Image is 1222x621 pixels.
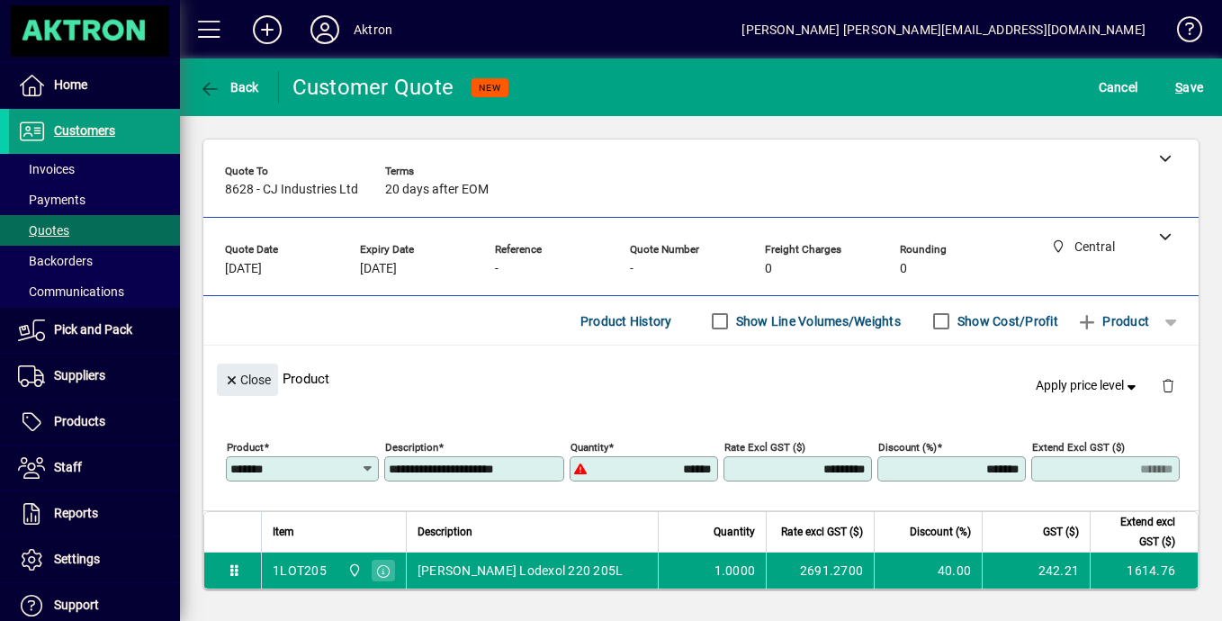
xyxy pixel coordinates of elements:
[714,562,756,580] span: 1.0000
[732,312,901,330] label: Show Line Volumes/Weights
[54,552,100,566] span: Settings
[9,308,180,353] a: Pick and Pack
[273,562,327,580] div: 1LOT205
[1171,71,1208,103] button: Save
[573,305,679,337] button: Product History
[217,364,278,396] button: Close
[296,13,354,46] button: Profile
[292,73,454,102] div: Customer Quote
[18,162,75,176] span: Invoices
[982,553,1090,589] td: 242.21
[495,262,499,276] span: -
[54,506,98,520] span: Reports
[199,80,259,94] span: Back
[418,522,472,542] span: Description
[273,522,294,542] span: Item
[225,262,262,276] span: [DATE]
[18,193,85,207] span: Payments
[54,598,99,612] span: Support
[18,254,93,268] span: Backorders
[479,82,501,94] span: NEW
[1175,73,1203,102] span: ave
[54,368,105,382] span: Suppliers
[1090,553,1198,589] td: 1614.76
[781,522,863,542] span: Rate excl GST ($)
[54,460,82,474] span: Staff
[9,491,180,536] a: Reports
[343,561,364,580] span: Central
[180,71,279,103] app-page-header-button: Back
[714,522,755,542] span: Quantity
[910,522,971,542] span: Discount (%)
[54,123,115,138] span: Customers
[354,15,392,44] div: Aktron
[878,441,937,454] mat-label: Discount (%)
[9,63,180,108] a: Home
[54,77,87,92] span: Home
[580,307,672,336] span: Product History
[360,262,397,276] span: [DATE]
[1043,522,1079,542] span: GST ($)
[1076,307,1149,336] span: Product
[227,441,264,454] mat-label: Product
[385,183,489,197] span: 20 days after EOM
[9,154,180,184] a: Invoices
[954,312,1058,330] label: Show Cost/Profit
[9,184,180,215] a: Payments
[54,414,105,428] span: Products
[385,441,438,454] mat-label: Description
[9,400,180,445] a: Products
[1101,512,1175,552] span: Extend excl GST ($)
[1099,73,1138,102] span: Cancel
[9,537,180,582] a: Settings
[1029,370,1147,402] button: Apply price level
[1094,71,1143,103] button: Cancel
[9,445,180,490] a: Staff
[724,441,805,454] mat-label: Rate excl GST ($)
[54,322,132,337] span: Pick and Pack
[18,223,69,238] span: Quotes
[9,215,180,246] a: Quotes
[1067,305,1158,337] button: Product
[9,354,180,399] a: Suppliers
[900,262,907,276] span: 0
[212,371,283,387] app-page-header-button: Close
[1032,441,1125,454] mat-label: Extend excl GST ($)
[224,365,271,395] span: Close
[765,262,772,276] span: 0
[9,276,180,307] a: Communications
[1146,364,1190,407] button: Delete
[1146,377,1190,393] app-page-header-button: Delete
[238,13,296,46] button: Add
[18,284,124,299] span: Communications
[1175,80,1182,94] span: S
[194,71,264,103] button: Back
[203,346,1199,411] div: Product
[777,562,863,580] div: 2691.2700
[9,246,180,276] a: Backorders
[225,183,358,197] span: 8628 - CJ Industries Ltd
[630,262,633,276] span: -
[418,562,624,580] span: [PERSON_NAME] Lodexol 220 205L
[1164,4,1200,62] a: Knowledge Base
[874,553,982,589] td: 40.00
[571,441,608,454] mat-label: Quantity
[1036,376,1140,395] span: Apply price level
[741,15,1146,44] div: [PERSON_NAME] [PERSON_NAME][EMAIL_ADDRESS][DOMAIN_NAME]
